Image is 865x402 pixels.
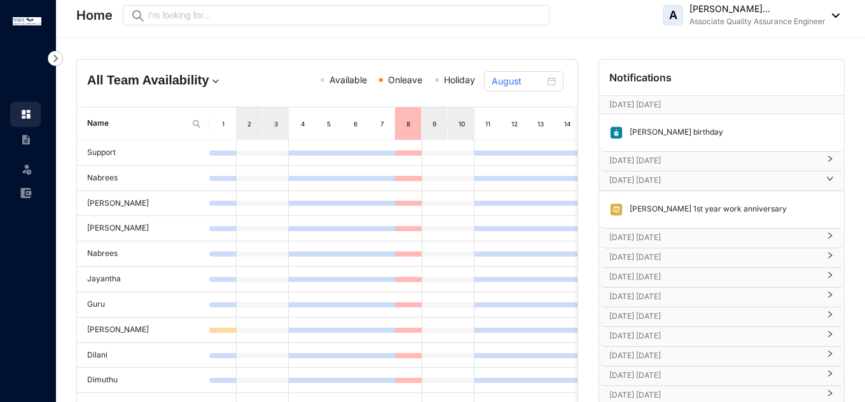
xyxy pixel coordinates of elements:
[599,96,844,114] div: [DATE] [DATE][DATE]
[609,330,819,342] p: [DATE] [DATE]
[689,15,826,28] p: Associate Quality Assurance Engineer
[669,10,677,21] span: A
[599,327,844,346] div: [DATE] [DATE]
[689,3,826,15] p: [PERSON_NAME]...
[609,310,819,323] p: [DATE] [DATE]
[20,109,32,120] img: home.c6720e0a13eba0172344.svg
[826,355,834,358] span: right
[623,203,787,217] p: [PERSON_NAME] 1st year work anniversary
[599,248,844,267] div: [DATE] [DATE]
[609,154,819,167] p: [DATE] [DATE]
[609,349,819,362] p: [DATE] [DATE]
[599,171,844,191] div: [DATE] [DATE]
[87,117,186,130] span: Name
[48,51,63,66] img: nav-icon-right.af6afadce00d159da59955279c43614e.svg
[324,117,334,130] div: 5
[10,102,41,127] li: Home
[599,347,844,366] div: [DATE] [DATE]
[77,166,209,191] td: Nabrees
[509,117,520,130] div: 12
[403,117,413,130] div: 8
[492,74,544,88] input: Select month
[599,152,844,171] div: [DATE] [DATE]
[218,117,228,130] div: 1
[826,296,834,298] span: right
[826,276,834,279] span: right
[76,6,113,24] p: Home
[77,216,209,241] td: [PERSON_NAME]
[826,335,834,338] span: right
[20,163,33,175] img: leave-unselected.2934df6273408c3f84d9.svg
[77,343,209,368] td: Dilani
[77,267,209,292] td: Jayantha
[13,17,41,25] img: logo
[609,203,623,217] img: anniversary.d4fa1ee0abd6497b2d89d817e415bd57.svg
[609,98,809,111] p: [DATE] [DATE]
[388,74,422,85] span: Onleave
[329,74,367,85] span: Available
[130,8,146,22] div: Preview
[271,117,281,130] div: 3
[609,126,623,140] img: birthday.63217d55a54455b51415ef6ca9a78895.svg
[77,292,209,318] td: Guru
[609,369,819,382] p: [DATE] [DATE]
[77,191,209,217] td: [PERSON_NAME]
[20,134,32,145] img: contract-unselected.99e2b2107c0a7dd48938.svg
[826,13,840,18] img: dropdown-black.8e83cc76930a90b1a4fdb6d089b7bf3a.svg
[536,117,546,130] div: 13
[826,257,834,259] span: right
[77,368,209,393] td: Dimuthu
[826,237,834,239] span: right
[609,70,672,85] p: Notifications
[77,318,209,343] td: [PERSON_NAME]
[826,375,834,377] span: right
[562,117,572,130] div: 14
[298,117,308,130] div: 4
[826,180,834,182] span: right
[457,117,467,130] div: 10
[599,307,844,326] div: [DATE] [DATE]
[191,119,202,129] img: search.8ce656024d3affaeffe32e5b30621cb7.svg
[377,117,387,130] div: 7
[609,389,819,401] p: [DATE] [DATE]
[609,231,819,244] p: [DATE] [DATE]
[599,366,844,385] div: [DATE] [DATE]
[209,75,222,88] img: dropdown.780994ddfa97fca24b89f58b1de131fa.svg
[826,316,834,318] span: right
[148,8,542,22] input: I’m looking for...
[430,117,440,130] div: 9
[609,251,819,264] p: [DATE] [DATE]
[244,117,254,130] div: 2
[599,288,844,307] div: [DATE] [DATE]
[10,180,41,206] li: Expenses
[77,140,209,166] td: Support
[609,290,819,303] p: [DATE] [DATE]
[599,229,844,248] div: [DATE] [DATE]
[826,160,834,163] span: right
[826,394,834,397] span: right
[444,74,475,85] span: Holiday
[87,71,247,89] h4: All Team Availability
[483,117,493,130] div: 11
[77,241,209,267] td: Nabrees
[599,268,844,287] div: [DATE] [DATE]
[609,271,819,283] p: [DATE] [DATE]
[623,126,723,140] p: [PERSON_NAME] birthday
[10,127,41,152] li: Contracts
[350,117,361,130] div: 6
[609,174,819,187] p: [DATE] [DATE]
[20,187,32,199] img: expense-unselected.2edcf0507c847f3e9e96.svg
[133,11,142,20] span: eye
